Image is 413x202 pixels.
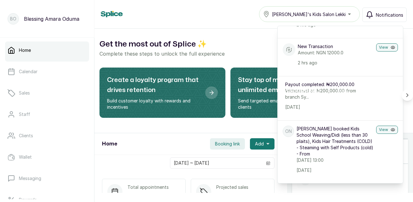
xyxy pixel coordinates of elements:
button: Add [250,138,274,150]
p: Blessing Amara Oduma [24,15,79,23]
button: Scroll right [402,90,413,101]
a: Staff [5,106,89,123]
h2: Create a loyalty program that drives retention [107,75,200,95]
a: Sales [5,84,89,102]
p: [DATE] 13:00 [297,157,374,163]
button: [PERSON_NAME]'s Kids Salon Lekki [259,6,360,22]
p: ON [285,128,292,134]
p: [PERSON_NAME] booked Kids School Weaving/Didi (less than 30 plaits), Kids Hair Treatments (COLD) ... [297,126,374,157]
p: Sales [19,90,30,96]
span: Add [255,141,264,147]
p: Wallet [19,154,32,160]
p: Build customer loyalty with rewards and incentives [107,98,200,110]
h2: Stay top of mind through unlimited email campaigns [238,75,331,95]
p: Amount: NGN 12000.0 [298,50,374,56]
span: [PERSON_NAME]'s Kids Salon Lekki [272,11,346,18]
p: Messaging [19,175,41,182]
a: Wallet [5,148,89,166]
svg: calendar [266,161,270,165]
p: ₦0.00 [216,190,248,202]
p: Total appointments [127,184,169,190]
a: Messaging [5,170,89,187]
p: Staff [19,111,30,117]
a: Clients [5,127,89,145]
span: Notifications [376,12,403,18]
p: Complete these steps to unlock the full experience [99,50,408,57]
p: Projected sales [216,184,248,190]
p: Send targeted email campaigns to your clients [238,98,331,110]
button: View [376,126,398,134]
a: Calendar [5,63,89,80]
span: Booking link [215,141,240,147]
p: New Transaction [298,43,374,50]
div: Create a loyalty program that drives retention [99,68,225,118]
div: Stay top of mind through unlimited email campaigns [230,68,356,118]
p: [DATE] [297,167,374,173]
h1: Home [102,140,117,148]
h2: Get the most out of Splice ✨ [99,39,408,50]
p: BO [10,16,16,22]
input: Select date [170,158,262,168]
button: Notifications [362,8,407,22]
p: 2 hrs ago [298,60,374,66]
button: Booking link [210,138,245,150]
p: Home [19,47,31,53]
p: Clients [19,133,33,139]
p: 0 [127,190,169,202]
button: View [376,43,398,52]
p: Calendar [19,68,37,75]
a: Home [5,41,89,59]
